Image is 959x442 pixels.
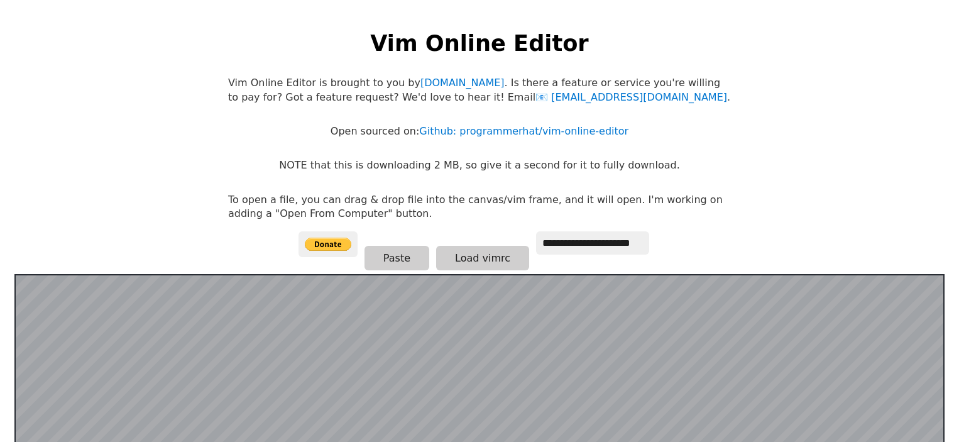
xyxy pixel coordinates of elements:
p: Open sourced on: [331,124,628,138]
p: NOTE that this is downloading 2 MB, so give it a second for it to fully download. [279,158,679,172]
button: Paste [364,246,429,270]
p: To open a file, you can drag & drop file into the canvas/vim frame, and it will open. I'm working... [228,193,731,221]
p: Vim Online Editor is brought to you by . Is there a feature or service you're willing to pay for?... [228,76,731,104]
a: Github: programmerhat/vim-online-editor [419,125,628,137]
a: [EMAIL_ADDRESS][DOMAIN_NAME] [535,91,727,103]
a: [DOMAIN_NAME] [420,77,505,89]
h1: Vim Online Editor [370,28,588,58]
button: Load vimrc [436,246,529,270]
